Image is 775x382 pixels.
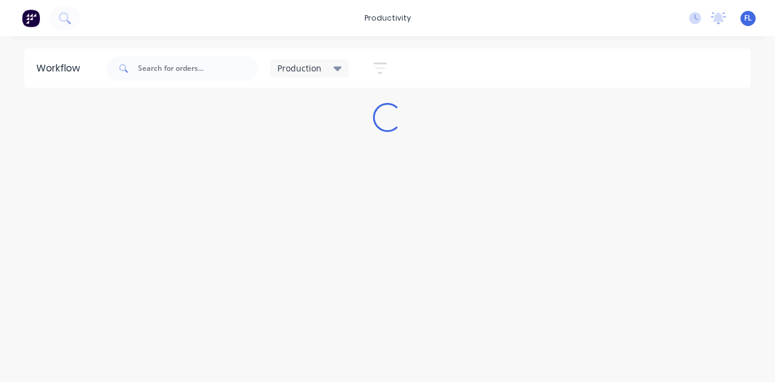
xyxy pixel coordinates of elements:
[358,9,417,27] div: productivity
[36,61,86,76] div: Workflow
[138,56,258,81] input: Search for orders...
[744,13,752,24] span: FL
[277,62,322,74] span: Production
[22,9,40,27] img: Factory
